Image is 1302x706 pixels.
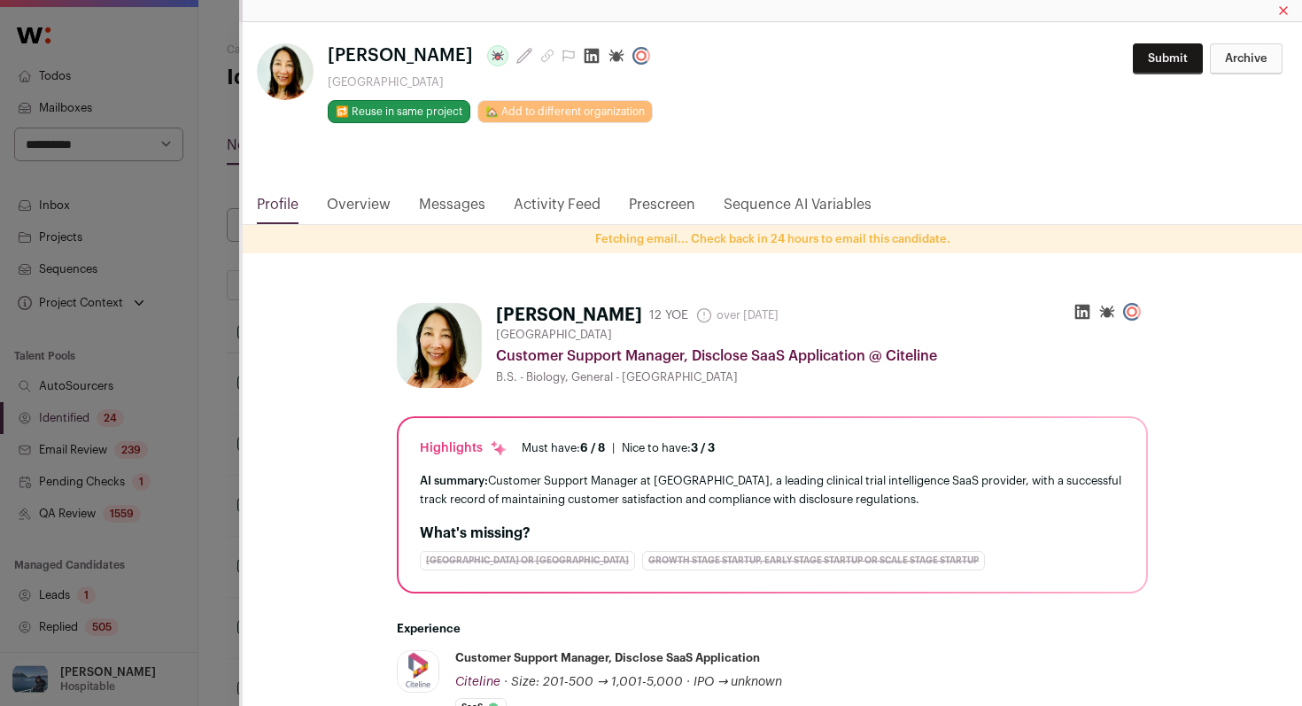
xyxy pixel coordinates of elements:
[504,676,683,688] span: · Size: 201-500 → 1,001-5,000
[514,194,601,224] a: Activity Feed
[455,650,760,666] div: Customer Support Manager, Disclose SaaS Application
[327,194,391,224] a: Overview
[243,232,1302,246] p: Fetching email... Check back in 24 hours to email this candidate.
[398,651,438,692] img: 9d9790ac14d196cf8bbedaaa1d770943ef36f84a12d11a91d4c2ffab848a22e6
[477,100,653,123] a: 🏡 Add to different organization
[257,194,298,224] a: Profile
[1210,43,1283,74] button: Archive
[496,303,642,328] h1: [PERSON_NAME]
[496,370,1148,384] div: B.S. - Biology, General - [GEOGRAPHIC_DATA]
[496,328,612,342] span: [GEOGRAPHIC_DATA]
[455,676,500,688] span: Citeline
[1133,43,1203,74] button: Submit
[496,345,1148,367] div: Customer Support Manager, Disclose SaaS Application @ Citeline
[397,622,1148,636] h2: Experience
[420,439,508,457] div: Highlights
[522,441,715,455] ul: |
[686,673,690,691] span: ·
[420,475,488,486] span: AI summary:
[694,676,783,688] span: IPO → unknown
[328,100,470,123] button: 🔂 Reuse in same project
[328,43,473,68] span: [PERSON_NAME]
[420,471,1125,508] div: Customer Support Manager at [GEOGRAPHIC_DATA], a leading clinical trial intelligence SaaS provide...
[695,306,779,324] span: over [DATE]
[622,441,715,455] div: Nice to have:
[522,441,605,455] div: Must have:
[629,194,695,224] a: Prescreen
[420,523,1125,544] h2: What's missing?
[580,442,605,454] span: 6 / 8
[649,306,688,324] div: 12 YOE
[419,194,485,224] a: Messages
[397,303,482,388] img: 15d1f21fa84b719eb03fe8bb93db6896e8aa0ab525e765ad007aad6613508be7
[257,43,314,100] img: 15d1f21fa84b719eb03fe8bb93db6896e8aa0ab525e765ad007aad6613508be7
[328,75,657,89] div: [GEOGRAPHIC_DATA]
[642,551,985,570] div: Growth Stage Startup, Early Stage Startup or Scale Stage Startup
[691,442,715,454] span: 3 / 3
[724,194,872,224] a: Sequence AI Variables
[420,551,635,570] div: [GEOGRAPHIC_DATA] or [GEOGRAPHIC_DATA]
